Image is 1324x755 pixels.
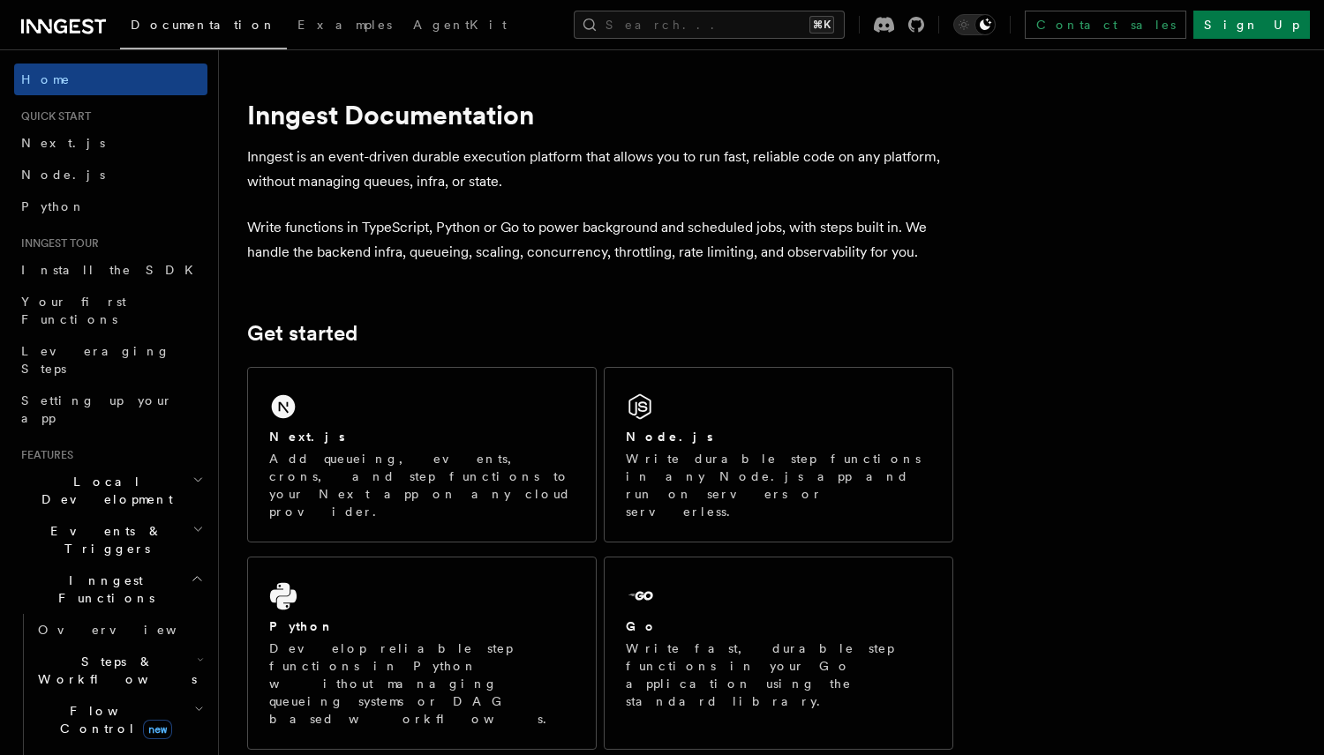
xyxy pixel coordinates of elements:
a: Examples [287,5,402,48]
p: Add queueing, events, crons, and step functions to your Next app on any cloud provider. [269,450,575,520]
h1: Inngest Documentation [247,99,953,131]
a: Contact sales [1025,11,1186,39]
span: Home [21,71,71,88]
h2: Next.js [269,428,345,445]
span: Next.js [21,136,105,150]
button: Flow Controlnew [31,695,207,744]
h2: Node.js [626,428,713,445]
a: Your first Functions [14,286,207,335]
a: Next.jsAdd queueing, events, crons, and step functions to your Next app on any cloud provider. [247,367,597,542]
span: Inngest Functions [14,572,191,607]
a: Leveraging Steps [14,335,207,385]
span: Features [14,448,73,462]
span: Your first Functions [21,295,126,326]
kbd: ⌘K [809,16,834,34]
a: Home [14,64,207,95]
h2: Go [626,617,658,635]
button: Events & Triggers [14,515,207,564]
span: Leveraging Steps [21,344,170,376]
p: Write functions in TypeScript, Python or Go to power background and scheduled jobs, with steps bu... [247,215,953,265]
span: Events & Triggers [14,522,192,557]
button: Local Development [14,466,207,515]
a: Setting up your app [14,385,207,434]
h2: Python [269,617,335,635]
a: Next.js [14,127,207,159]
button: Steps & Workflows [31,646,207,695]
span: new [143,720,172,739]
a: Python [14,191,207,222]
a: Install the SDK [14,254,207,286]
button: Inngest Functions [14,564,207,614]
a: Documentation [120,5,287,49]
a: Node.js [14,159,207,191]
button: Search...⌘K [574,11,845,39]
p: Write fast, durable step functions in your Go application using the standard library. [626,639,931,710]
p: Write durable step functions in any Node.js app and run on servers or serverless. [626,450,931,520]
span: Node.js [21,168,105,182]
span: Flow Control [31,702,194,737]
a: Overview [31,614,207,646]
span: Overview [38,623,220,637]
p: Inngest is an event-driven durable execution platform that allows you to run fast, reliable code ... [247,145,953,194]
a: Node.jsWrite durable step functions in any Node.js app and run on servers or serverless. [604,367,953,542]
span: Setting up your app [21,393,173,425]
span: Quick start [14,109,91,123]
span: Local Development [14,473,192,508]
span: Inngest tour [14,236,99,250]
a: PythonDevelop reliable step functions in Python without managing queueing systems or DAG based wo... [247,557,597,750]
span: Python [21,199,86,213]
span: Install the SDK [21,263,204,277]
span: Documentation [131,18,276,32]
a: Get started [247,321,357,346]
a: Sign Up [1193,11,1310,39]
button: Toggle dark mode [953,14,996,35]
a: AgentKit [402,5,517,48]
a: GoWrite fast, durable step functions in your Go application using the standard library. [604,557,953,750]
span: AgentKit [413,18,507,32]
span: Steps & Workflows [31,653,197,688]
span: Examples [297,18,392,32]
p: Develop reliable step functions in Python without managing queueing systems or DAG based workflows. [269,639,575,728]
